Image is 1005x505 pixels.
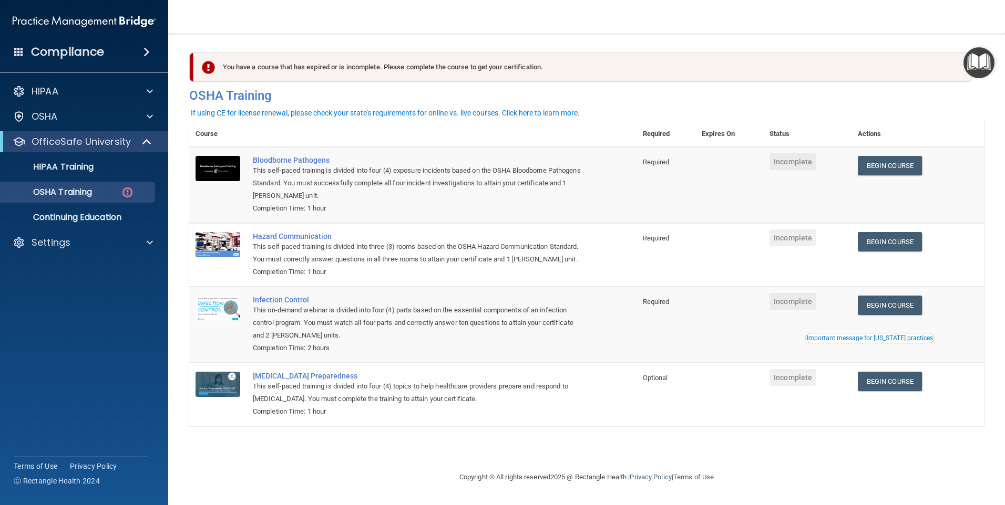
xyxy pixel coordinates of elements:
[852,121,984,147] th: Actions
[32,110,58,123] p: OSHA
[13,110,153,123] a: OSHA
[630,473,671,481] a: Privacy Policy
[253,266,584,278] div: Completion Time: 1 hour
[643,158,670,166] span: Required
[763,121,852,147] th: Status
[253,304,584,342] div: This on-demand webinar is divided into four (4) parts based on the essential components of an inf...
[189,121,247,147] th: Course
[858,296,922,315] a: Begin Course
[643,374,668,382] span: Optional
[189,108,581,118] button: If using CE for license renewal, please check your state's requirements for online vs. live cours...
[32,135,131,148] p: OfficeSafe University
[952,433,992,472] iframe: Drift Widget Chat Controller
[770,153,816,170] span: Incomplete
[253,202,584,215] div: Completion Time: 1 hour
[253,405,584,418] div: Completion Time: 1 hour
[31,45,104,59] h4: Compliance
[963,47,994,78] button: Open Resource Center
[253,296,584,304] a: Infection Control
[253,164,584,202] div: This self-paced training is divided into four (4) exposure incidents based on the OSHA Bloodborne...
[191,109,580,117] div: If using CE for license renewal, please check your state's requirements for online vs. live cours...
[253,232,584,240] a: Hazard Communication
[32,85,58,98] p: HIPAA
[70,461,117,471] a: Privacy Policy
[673,473,714,481] a: Terms of Use
[643,298,670,306] span: Required
[253,240,584,266] div: This self-paced training is divided into three (3) rooms based on the OSHA Hazard Communication S...
[253,156,584,164] a: Bloodborne Pathogens
[395,460,778,494] div: Copyright © All rights reserved 2025 @ Rectangle Health | |
[7,187,92,197] p: OSHA Training
[202,61,215,74] img: exclamation-circle-solid-danger.72ef9ffc.png
[121,186,134,199] img: danger-circle.6113f641.png
[13,85,153,98] a: HIPAA
[7,212,150,223] p: Continuing Education
[643,234,670,242] span: Required
[695,121,763,147] th: Expires On
[7,162,94,172] p: HIPAA Training
[32,236,70,249] p: Settings
[770,293,816,310] span: Incomplete
[858,156,922,175] a: Begin Course
[858,372,922,391] a: Begin Course
[14,476,100,486] span: Ⓒ Rectangle Health 2024
[193,52,972,82] div: You have a course that has expired or is incomplete. Please complete the course to get your certi...
[807,335,933,341] div: Important message for [US_STATE] practices
[13,135,152,148] a: OfficeSafe University
[637,121,695,147] th: Required
[770,229,816,246] span: Incomplete
[14,461,57,471] a: Terms of Use
[858,232,922,251] a: Begin Course
[253,342,584,354] div: Completion Time: 2 hours
[805,333,935,343] button: Read this if you are a dental practitioner in the state of CA
[13,236,153,249] a: Settings
[253,380,584,405] div: This self-paced training is divided into four (4) topics to help healthcare providers prepare and...
[770,369,816,386] span: Incomplete
[189,88,984,103] h4: OSHA Training
[253,372,584,380] a: [MEDICAL_DATA] Preparedness
[13,11,156,32] img: PMB logo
